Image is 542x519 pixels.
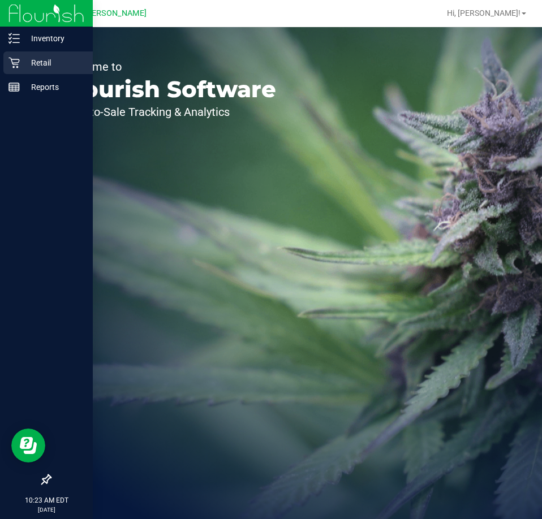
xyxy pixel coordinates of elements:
[447,8,521,18] span: Hi, [PERSON_NAME]!
[61,61,276,72] p: Welcome to
[8,81,20,93] inline-svg: Reports
[8,33,20,44] inline-svg: Inventory
[5,495,88,505] p: 10:23 AM EDT
[61,106,276,118] p: Seed-to-Sale Tracking & Analytics
[20,80,88,94] p: Reports
[61,78,276,101] p: Flourish Software
[5,505,88,514] p: [DATE]
[84,8,147,18] span: [PERSON_NAME]
[20,32,88,45] p: Inventory
[11,429,45,462] iframe: Resource center
[20,56,88,70] p: Retail
[8,57,20,68] inline-svg: Retail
